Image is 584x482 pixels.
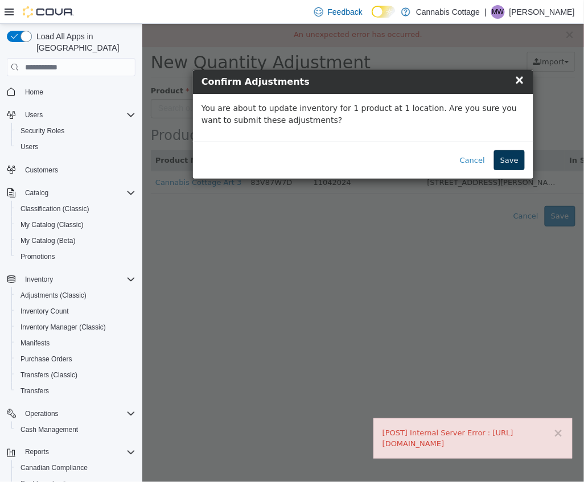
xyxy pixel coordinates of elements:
span: Transfers [20,386,49,396]
span: Home [20,84,135,98]
button: Transfers (Classic) [11,367,140,383]
span: Manifests [20,339,50,348]
span: Classification (Classic) [16,202,135,216]
button: Reports [2,444,140,460]
span: Feedback [328,6,363,18]
span: Inventory [20,273,135,286]
span: Cash Management [20,425,78,434]
button: × [411,403,421,415]
span: Operations [20,407,135,421]
span: Transfers [16,384,135,398]
span: Inventory [25,275,53,284]
span: My Catalog (Beta) [16,234,135,248]
a: Inventory Count [16,304,73,318]
span: My Catalog (Beta) [20,236,76,245]
span: Transfers (Classic) [20,370,77,380]
span: Promotions [16,250,135,263]
a: Promotions [16,250,60,263]
a: Adjustments (Classic) [16,289,91,302]
button: Manifests [11,335,140,351]
span: Security Roles [20,126,64,135]
button: Users [20,108,47,122]
button: Customers [2,162,140,178]
button: Users [11,139,140,155]
a: Users [16,140,43,154]
div: Mariana Wolff [491,5,505,19]
span: Inventory Count [16,304,135,318]
span: Users [25,110,43,120]
span: Inventory Manager (Classic) [16,320,135,334]
span: Home [25,88,43,97]
img: Cova [23,6,74,18]
a: Home [20,85,48,99]
span: Promotions [20,252,55,261]
a: Security Roles [16,124,69,138]
div: [POST] Internal Server Error : [URL][DOMAIN_NAME] [240,403,421,426]
span: Adjustments (Classic) [16,289,135,302]
a: Feedback [310,1,367,23]
p: Cannabis Cottage [416,5,480,19]
span: Security Roles [16,124,135,138]
button: Inventory [20,273,57,286]
a: Manifests [16,336,54,350]
h4: Confirm Adjustments [59,51,383,65]
span: Users [20,108,135,122]
button: Canadian Compliance [11,460,140,476]
span: Cash Management [16,423,135,436]
span: Users [16,140,135,154]
button: Reports [20,446,54,459]
button: Operations [2,406,140,422]
span: × [372,49,383,63]
p: | [484,5,487,19]
button: Security Roles [11,123,140,139]
p: [PERSON_NAME] [509,5,575,19]
span: Load All Apps in [GEOGRAPHIC_DATA] [32,31,135,53]
span: Catalog [25,188,48,197]
span: My Catalog (Classic) [20,220,84,229]
span: Operations [25,409,59,418]
button: Classification (Classic) [11,201,140,217]
button: Cancel [311,126,349,147]
span: Purchase Orders [16,352,135,366]
button: My Catalog (Classic) [11,217,140,233]
a: Inventory Manager (Classic) [16,320,110,334]
span: Transfers (Classic) [16,368,135,382]
a: Transfers (Classic) [16,368,82,382]
span: My Catalog (Classic) [16,218,135,232]
span: Classification (Classic) [20,204,89,213]
button: Inventory [2,271,140,287]
a: My Catalog (Beta) [16,234,80,248]
button: Save [352,126,383,147]
a: My Catalog (Classic) [16,218,88,232]
button: Cash Management [11,422,140,438]
button: Users [2,107,140,123]
a: Classification (Classic) [16,202,94,216]
a: Canadian Compliance [16,462,92,475]
span: Inventory Count [20,307,69,316]
button: Catalog [2,185,140,201]
a: Purchase Orders [16,352,77,366]
button: My Catalog (Beta) [11,233,140,249]
span: Inventory Manager (Classic) [20,323,106,332]
span: Purchase Orders [20,355,72,364]
span: Canadian Compliance [20,464,88,473]
button: Transfers [11,383,140,399]
a: Customers [20,163,63,177]
span: Adjustments (Classic) [20,291,87,300]
span: Reports [20,446,135,459]
p: You are about to update inventory for 1 product at 1 location. Are you sure you want to submit th... [59,79,383,102]
span: Users [20,142,38,151]
input: Dark Mode [372,6,396,18]
button: Inventory Manager (Classic) [11,319,140,335]
a: Cash Management [16,423,83,436]
span: Customers [25,166,58,175]
button: Inventory Count [11,303,140,319]
span: MW [492,5,504,19]
span: Customers [20,163,135,177]
span: Catalog [20,186,135,200]
a: Transfers [16,384,54,398]
span: Manifests [16,336,135,350]
span: Reports [25,448,49,457]
button: Catalog [20,186,53,200]
button: Home [2,83,140,100]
